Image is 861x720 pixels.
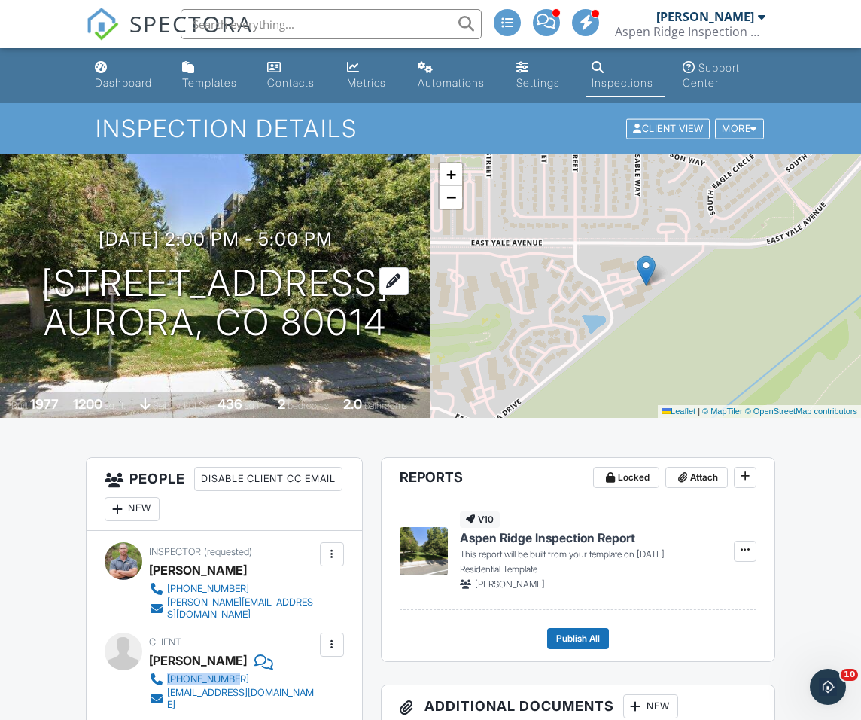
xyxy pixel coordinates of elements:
[347,76,386,89] div: Metrics
[625,122,713,133] a: Client View
[261,54,329,97] a: Contacts
[698,407,700,416] span: |
[86,8,119,41] img: The Best Home Inspection Software - Spectora
[149,672,315,687] a: [PHONE_NUMBER]
[86,20,253,52] a: SPECTORA
[149,546,201,557] span: Inspector
[73,396,102,412] div: 1200
[184,400,215,411] span: Lot Size
[446,188,456,206] span: −
[656,9,754,24] div: [PERSON_NAME]
[167,673,249,685] div: [PHONE_NUMBER]
[153,400,169,411] span: slab
[637,255,656,286] img: Marker
[343,396,362,412] div: 2.0
[11,400,28,411] span: Built
[41,264,390,343] h1: [STREET_ADDRESS] Aurora, CO 80014
[149,649,247,672] div: [PERSON_NAME]
[626,119,710,139] div: Client View
[167,583,249,595] div: [PHONE_NUMBER]
[167,596,315,621] div: [PERSON_NAME][EMAIL_ADDRESS][DOMAIN_NAME]
[810,669,846,705] iframe: Intercom live chat
[586,54,665,97] a: Inspections
[841,669,858,681] span: 10
[510,54,573,97] a: Settings
[662,407,695,416] a: Leaflet
[288,400,329,411] span: bedrooms
[715,119,764,139] div: More
[623,694,678,718] div: New
[87,458,361,531] h3: People
[30,396,59,412] div: 1977
[516,76,560,89] div: Settings
[446,165,456,184] span: +
[149,581,315,596] a: [PHONE_NUMBER]
[615,24,765,39] div: Aspen Ridge Inspection Services LLC
[194,467,342,491] div: Disable Client CC Email
[176,54,249,97] a: Templates
[149,687,315,711] a: [EMAIL_ADDRESS][DOMAIN_NAME]
[96,115,765,142] h1: Inspection Details
[129,8,253,39] span: SPECTORA
[99,229,333,249] h3: [DATE] 2:00 pm - 5:00 pm
[418,76,485,89] div: Automations
[677,54,772,97] a: Support Center
[341,54,400,97] a: Metrics
[278,396,285,412] div: 2
[745,407,857,416] a: © OpenStreetMap contributors
[167,687,315,711] div: [EMAIL_ADDRESS][DOMAIN_NAME]
[149,559,247,581] div: [PERSON_NAME]
[218,396,242,412] div: 436
[149,596,315,621] a: [PERSON_NAME][EMAIL_ADDRESS][DOMAIN_NAME]
[204,546,252,557] span: (requested)
[412,54,498,97] a: Automations (Advanced)
[105,400,126,411] span: sq. ft.
[683,61,740,89] div: Support Center
[364,400,407,411] span: bathrooms
[181,9,482,39] input: Search everything...
[95,76,152,89] div: Dashboard
[702,407,743,416] a: © MapTiler
[105,497,160,521] div: New
[440,186,462,209] a: Zoom out
[267,76,315,89] div: Contacts
[440,163,462,186] a: Zoom in
[89,54,164,97] a: Dashboard
[149,636,181,648] span: Client
[592,76,653,89] div: Inspections
[245,400,263,411] span: sq.ft.
[182,76,237,89] div: Templates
